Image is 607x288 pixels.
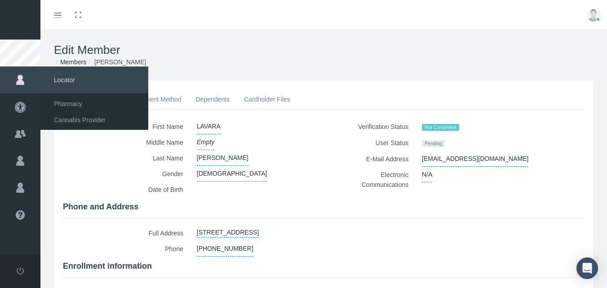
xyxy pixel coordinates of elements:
label: Date of Birth [63,182,190,197]
span: Not Completed [422,124,459,131]
div: Open Intercom Messenger [576,257,598,279]
span: N/A [422,167,432,182]
span: Cannabis Provider [54,112,106,128]
span: Pharmacy [54,96,82,111]
a: Dependents [189,89,237,109]
a: Members [60,58,86,66]
span: [PHONE_NUMBER] [197,241,253,257]
a: [STREET_ADDRESS] [197,225,259,238]
label: Electronic Communications [331,167,416,192]
span: [EMAIL_ADDRESS][DOMAIN_NAME] [422,151,528,167]
label: Full Address [63,225,190,241]
label: Last Name [63,150,190,166]
span: Pending [422,140,445,147]
label: User Status [331,135,416,151]
a: Cardholder Files [237,89,297,109]
label: Phone [63,241,190,257]
span: Empty [197,134,215,150]
h1: Edit Member [54,43,594,57]
label: Gender [63,166,190,182]
span: [PERSON_NAME] [197,150,248,166]
span: [DEMOGRAPHIC_DATA] [197,166,267,182]
img: user-placeholder.jpg [587,8,600,22]
label: Verification Status [331,119,416,135]
h4: Phone and Address [63,202,585,212]
span: Locator [40,66,148,93]
span: LAVARA [197,119,221,134]
label: Middle Name [63,134,190,150]
h4: Enrollment information [63,261,585,271]
label: E-Mail Address [331,151,416,167]
a: Cannabis Provider [40,111,148,127]
a: Payment Method [127,89,189,109]
a: Pharmacy [40,96,148,111]
span: [PERSON_NAME] [94,58,146,66]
